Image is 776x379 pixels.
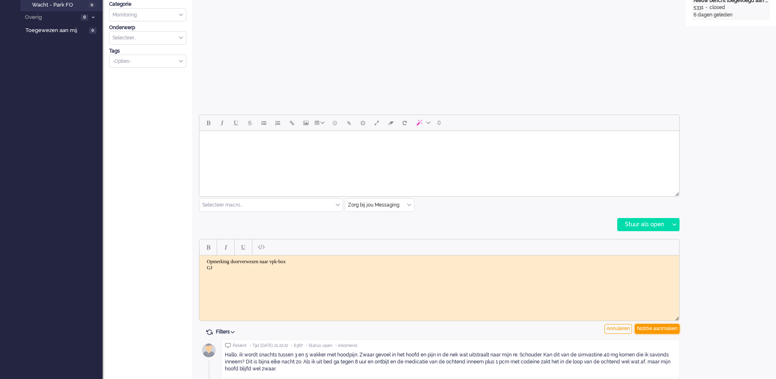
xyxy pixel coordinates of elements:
button: Insert/edit link [285,116,299,130]
div: Categorie [109,1,186,8]
button: Delay message [356,116,370,130]
span: Filters [216,329,238,335]
span: 0 [437,119,441,126]
button: Emoticons [328,116,342,130]
div: Annuleren [604,324,632,334]
span: Wacht - Park FO [32,1,86,9]
button: Bold [201,240,215,254]
div: closed [710,4,725,11]
div: Onderwerp [109,24,186,31]
button: Bold [201,116,215,130]
button: Underline [236,240,250,254]
a: Toegewezen aan mij 0 [24,25,103,34]
span: • 6387 [291,343,303,349]
div: Tags [109,48,186,55]
button: Strikethrough [243,116,257,130]
div: - [703,4,710,11]
button: Italic [219,240,233,254]
button: Insert/edit image [299,116,313,130]
img: ic_chat_grey.svg [225,343,231,348]
iframe: Rich Text Area [199,131,679,189]
div: 5331 [694,4,703,11]
button: Table [313,116,328,130]
button: Clear formatting [384,116,398,130]
button: Paste plain text [254,240,268,254]
button: Underline [229,116,243,130]
div: Resize [672,313,679,321]
span: • inkomend [335,343,357,349]
button: Italic [215,116,229,130]
span: 0 [88,2,96,8]
span: • Tijd [DATE] 21:22:22 [250,343,288,349]
div: Hallo, ik wordt snachts tussen 3 en 5 wakker met hoodpijn. Zwaar gevoel in het hoofd en pijn in d... [225,351,676,372]
img: avatar [199,340,219,361]
button: Bullet list [257,116,271,130]
button: Fullscreen [370,116,384,130]
span: Toegewezen aan mij [25,27,87,34]
button: AI [412,116,434,130]
span: Patiënt [233,343,247,349]
span: 0 [81,14,88,21]
div: 6 dagen geleden [694,11,768,18]
div: Select Tags [109,55,186,68]
iframe: Rich Text Area [199,255,679,313]
div: Resize [672,189,679,196]
div: Stuur als open [618,218,669,231]
span: Overig [24,14,78,21]
div: Notitie aanmaken [635,324,680,334]
button: Reset content [398,116,412,130]
button: 0 [434,116,444,130]
span: 0 [89,28,96,34]
button: Add attachment [342,116,356,130]
span: • Status open [306,343,332,349]
button: Numbered list [271,116,285,130]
